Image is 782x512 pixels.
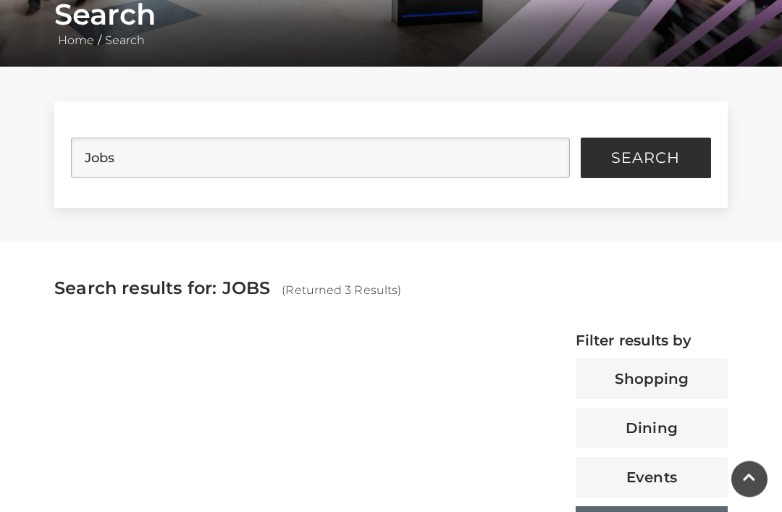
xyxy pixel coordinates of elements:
button: Dining [576,408,728,449]
input: Search Site [71,138,569,179]
span: Search results for: JOBS [54,278,270,299]
button: Events [576,458,728,498]
a: Search [101,34,148,48]
h4: Filter results by [576,332,728,350]
a: Home [54,34,98,48]
button: Search [581,138,711,179]
span: Search [611,151,680,166]
span: (Returned 3 Results) [282,284,401,298]
button: Shopping [576,359,728,400]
